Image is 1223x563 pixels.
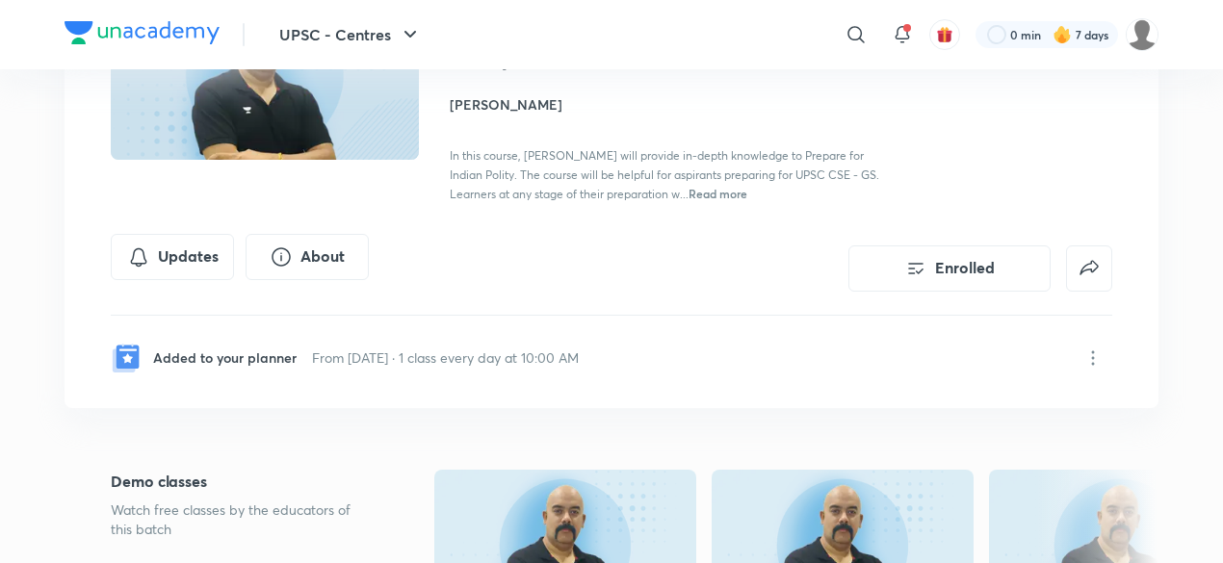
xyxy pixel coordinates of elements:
p: From [DATE] · 1 class every day at 10:00 AM [312,347,579,368]
button: UPSC - Centres [268,15,433,54]
img: avatar [936,26,953,43]
img: streak [1053,25,1072,44]
button: avatar [929,19,960,50]
img: Company Logo [65,21,220,44]
button: false [1066,245,1112,292]
button: Updates [111,234,234,280]
h4: [PERSON_NAME] [450,94,881,115]
button: About [246,234,369,280]
img: SAKSHI AGRAWAL [1126,18,1158,51]
p: Added to your planner [153,347,297,368]
a: Company Logo [65,21,220,49]
h5: Demo classes [111,470,373,493]
button: Enrolled [848,245,1051,292]
p: Watch free classes by the educators of this batch [111,500,373,539]
span: Read more [689,186,747,201]
span: In this course, [PERSON_NAME] will provide in-depth knowledge to Prepare for Indian Polity. The c... [450,148,879,201]
h1: Comprehensive Course on Polity for UPSC CSE - GS [450,15,765,71]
